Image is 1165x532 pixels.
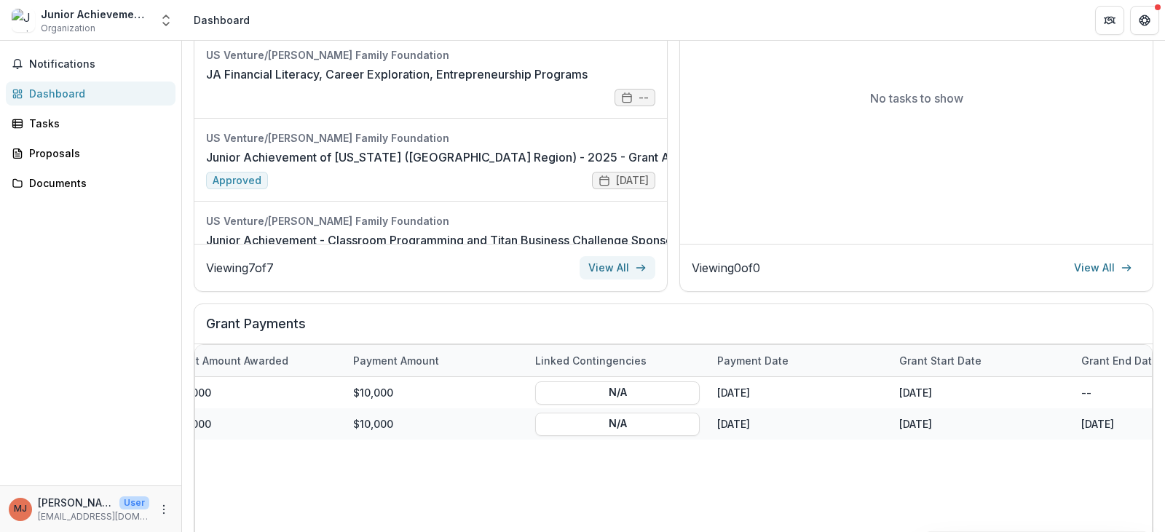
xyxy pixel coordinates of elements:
[535,412,700,435] button: N/A
[194,12,250,28] div: Dashboard
[344,408,526,440] div: $10,000
[692,259,760,277] p: Viewing 0 of 0
[708,353,797,368] div: Payment date
[206,259,274,277] p: Viewing 7 of 7
[1095,6,1124,35] button: Partners
[6,141,175,165] a: Proposals
[29,86,164,101] div: Dashboard
[206,65,588,83] a: JA Financial Literacy, Career Exploration, Entrepreneurship Programs
[38,510,149,523] p: [EMAIL_ADDRESS][DOMAIN_NAME]
[526,353,655,368] div: Linked Contingencies
[188,9,256,31] nav: breadcrumb
[162,353,297,368] div: Grant amount awarded
[344,377,526,408] div: $10,000
[890,345,1073,376] div: Grant start date
[535,381,700,404] button: N/A
[6,82,175,106] a: Dashboard
[38,495,114,510] p: [PERSON_NAME]
[206,231,700,249] a: Junior Achievement - Classroom Programming and Titan Business Challenge Sponsorship
[119,496,149,509] p: User
[890,353,990,368] div: Grant start date
[162,377,344,408] div: $10,000
[344,353,448,368] div: Payment Amount
[6,111,175,135] a: Tasks
[41,22,95,35] span: Organization
[41,7,150,22] div: Junior Achievement of [US_STATE] ([GEOGRAPHIC_DATA] Region)
[1065,256,1141,279] a: View All
[162,345,344,376] div: Grant amount awarded
[580,256,655,279] a: View All
[162,408,344,440] div: $10,000
[29,175,164,191] div: Documents
[344,345,526,376] div: Payment Amount
[890,408,1073,440] div: [DATE]
[29,58,170,71] span: Notifications
[526,345,708,376] div: Linked Contingencies
[890,377,1073,408] div: [DATE]
[1130,6,1159,35] button: Get Help
[708,345,890,376] div: Payment date
[156,6,176,35] button: Open entity switcher
[870,90,963,107] p: No tasks to show
[29,146,164,161] div: Proposals
[6,52,175,76] button: Notifications
[29,116,164,131] div: Tasks
[206,148,724,166] a: Junior Achievement of [US_STATE] ([GEOGRAPHIC_DATA] Region) - 2025 - Grant Application
[6,171,175,195] a: Documents
[14,504,27,514] div: Matt Juedes
[708,377,890,408] div: [DATE]
[708,408,890,440] div: [DATE]
[155,501,173,518] button: More
[12,9,35,32] img: Junior Achievement of Wisconsin (NE Region)
[206,316,1141,344] h2: Grant Payments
